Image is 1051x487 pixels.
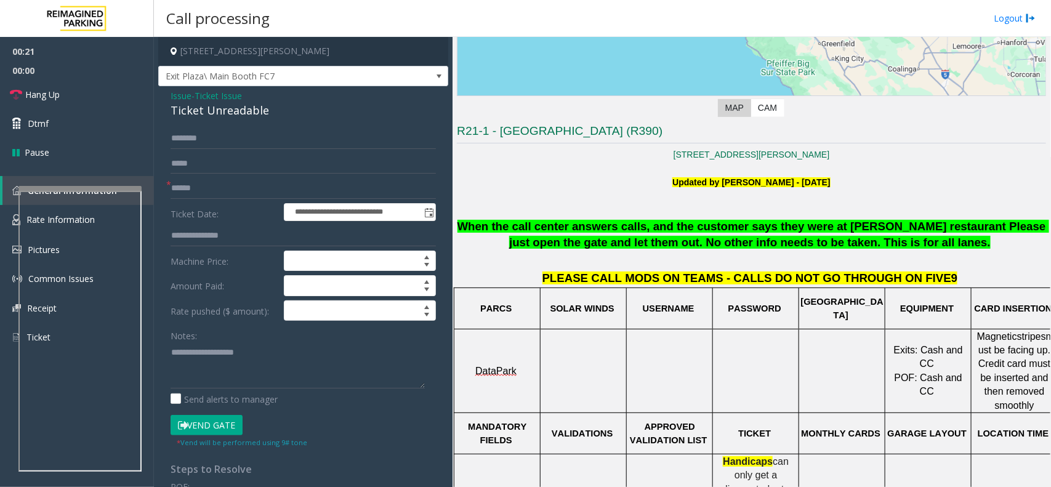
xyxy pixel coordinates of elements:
span: Toggle popup [422,204,435,221]
span: Magnetic [977,331,1017,342]
label: Amount Paid: [167,275,281,296]
a: [STREET_ADDRESS][PERSON_NAME] [674,150,830,159]
h4: [STREET_ADDRESS][PERSON_NAME] [158,37,448,66]
label: Send alerts to manager [171,393,278,406]
span: GARAGE LAYOUT [887,429,967,438]
img: 'icon' [12,274,22,284]
div: Ticket Unreadable [171,102,436,119]
span: POF: Cash and CC [895,372,965,396]
a: General Information [2,176,154,205]
h3: Call processing [160,3,276,33]
span: TICKET [738,429,771,438]
span: stripes [1017,331,1046,342]
span: PLEASE CALL MODS ON TEAMS - CALLS DO NOT GO THROUGH ON FIVE9 [542,272,958,284]
img: 'icon' [12,186,22,195]
span: Increase value [418,251,435,261]
span: SOLAR WINDS [550,304,614,313]
a: Logout [994,12,1036,25]
img: 'icon' [12,304,21,312]
span: Handicaps [723,456,773,467]
h4: Steps to Resolve [171,464,436,475]
button: Vend Gate [171,415,243,436]
label: CAM [751,99,784,117]
span: General Information [28,185,117,196]
span: Decrease value [418,286,435,296]
span: Increase value [418,276,435,286]
label: Map [718,99,751,117]
span: Issue [171,89,191,102]
span: Pause [25,146,49,159]
img: 'icon' [12,214,20,225]
span: Exit Plaza\ Main Booth FC7 [159,66,390,86]
label: Machine Price: [167,251,281,272]
h3: R21-1 - [GEOGRAPHIC_DATA] (R390) [457,123,1046,143]
img: 'icon' [12,332,20,343]
span: - [191,90,242,102]
span: Decrease value [418,311,435,321]
span: When the call center answers calls, and the customer says they were at [PERSON_NAME] restaurant P... [457,220,1049,249]
span: MONTHLY CARDS [801,429,880,438]
small: Vend will be performed using 9# tone [177,438,307,447]
span: EQUIPMENT [900,304,954,313]
label: Ticket Date: [167,203,281,222]
span: LOCATION TIME [978,429,1049,438]
span: Increase value [418,301,435,311]
span: PARCS [480,304,512,313]
span: APPROVED VALIDATION LIST [630,422,707,445]
img: 'icon' [12,246,22,254]
span: Hang Up [25,88,60,101]
img: logout [1026,12,1036,25]
span: Decrease value [418,261,435,271]
span: USERNAME [643,304,695,313]
span: PASSWORD [728,304,781,313]
label: Rate pushed ($ amount): [167,300,281,321]
b: Updated by [PERSON_NAME] - [DATE] [672,177,830,187]
span: Exits: Cash and CC [894,345,966,369]
span: Dtmf [28,117,49,130]
span: MANDATORY FIELDS [468,422,529,445]
span: VALIDATIONS [552,429,613,438]
label: Notes: [171,325,197,342]
span: [GEOGRAPHIC_DATA] [801,297,884,320]
span: DataPark [475,366,517,377]
span: Ticket Issue [195,89,242,102]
